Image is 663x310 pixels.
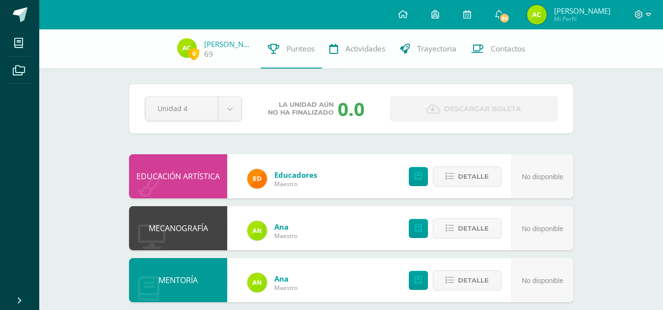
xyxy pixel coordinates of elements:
[188,48,199,60] span: 0
[247,221,267,240] img: 122d7b7bf6a5205df466ed2966025dea.png
[204,49,213,59] a: 69
[145,97,241,121] a: Unidad 4
[274,222,297,232] a: Ana
[499,13,510,24] span: 34
[433,167,502,187] button: Detalle
[129,154,227,198] div: EDUCACIÓN ARTÍSTICA
[345,44,385,54] span: Actividades
[458,167,489,186] span: Detalle
[527,5,547,24] img: f57f0b4b745e228f0935e65407e8e9fe.png
[129,258,227,302] div: MENTORÍA
[261,29,322,69] a: Punteos
[464,29,532,69] a: Contactos
[433,218,502,238] button: Detalle
[247,169,267,189] img: ed927125212876238b0630303cb5fd71.png
[247,273,267,292] img: 122d7b7bf6a5205df466ed2966025dea.png
[158,97,206,120] span: Unidad 4
[433,270,502,290] button: Detalle
[274,170,317,180] a: Educadores
[268,101,334,117] span: La unidad aún no ha finalizado
[522,173,563,181] span: No disponible
[417,44,456,54] span: Trayectoria
[274,180,317,188] span: Maestro
[274,274,297,284] a: Ana
[522,225,563,233] span: No disponible
[458,219,489,238] span: Detalle
[554,15,610,23] span: Mi Perfil
[522,277,563,285] span: No disponible
[393,29,464,69] a: Trayectoria
[204,39,253,49] a: [PERSON_NAME]
[322,29,393,69] a: Actividades
[274,232,297,240] span: Maestro
[338,96,365,121] div: 0.0
[491,44,525,54] span: Contactos
[274,284,297,292] span: Maestro
[554,6,610,16] span: [PERSON_NAME]
[129,206,227,250] div: MECANOGRAFÍA
[177,38,197,58] img: f57f0b4b745e228f0935e65407e8e9fe.png
[287,44,315,54] span: Punteos
[444,97,521,121] span: Descargar boleta
[458,271,489,289] span: Detalle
